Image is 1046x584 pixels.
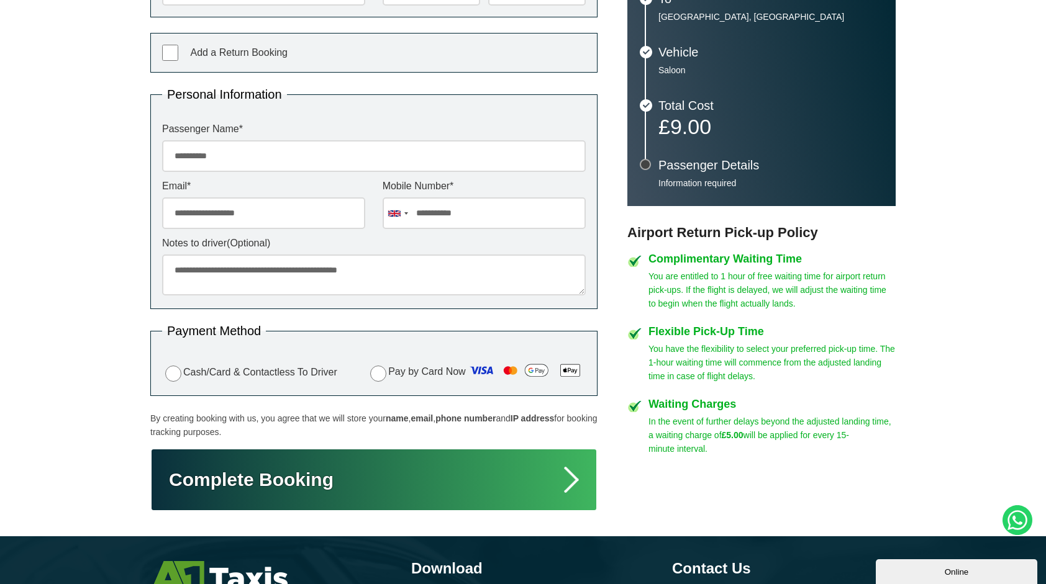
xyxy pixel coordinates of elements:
h4: Waiting Charges [648,398,896,410]
h4: Complimentary Waiting Time [648,253,896,264]
input: Pay by Card Now [370,366,386,382]
p: You are entitled to 1 hour of free waiting time for airport return pick-ups. If the flight is del... [648,269,896,310]
p: Saloon [658,65,883,76]
span: Add a Return Booking [190,47,288,58]
input: Cash/Card & Contactless To Driver [165,366,181,382]
h3: Total Cost [658,99,883,112]
h3: Vehicle [658,46,883,58]
strong: £5.00 [722,430,744,440]
label: Notes to driver [162,238,586,248]
label: Mobile Number [383,181,586,191]
strong: email [411,413,433,423]
p: In the event of further delays beyond the adjusted landing time, a waiting charge of will be appl... [648,415,896,456]
p: £ [658,118,883,135]
strong: phone number [435,413,496,423]
p: You have the flexibility to select your preferred pick-up time. The 1-hour waiting time will comm... [648,342,896,383]
strong: name [386,413,409,423]
span: (Optional) [227,238,270,248]
label: Cash/Card & Contactless To Driver [162,364,337,382]
label: Passenger Name [162,124,586,134]
label: Pay by Card Now [367,361,586,384]
span: 9.00 [670,115,711,138]
input: Add a Return Booking [162,45,178,61]
h3: Passenger Details [658,159,883,171]
div: United Kingdom: +44 [383,198,412,228]
h3: Airport Return Pick-up Policy [627,225,896,241]
h4: Flexible Pick-Up Time [648,326,896,337]
p: [GEOGRAPHIC_DATA], [GEOGRAPHIC_DATA] [658,11,883,22]
h3: Download [411,561,635,576]
strong: IP address [511,413,555,423]
p: Information required [658,177,883,189]
p: By creating booking with us, you agree that we will store your , , and for booking tracking purpo... [150,411,598,439]
button: Complete Booking [150,448,598,511]
legend: Payment Method [162,325,266,337]
h3: Contact Us [672,561,896,576]
label: Email [162,181,365,191]
legend: Personal Information [162,88,287,101]
iframe: chat widget [876,557,1040,584]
